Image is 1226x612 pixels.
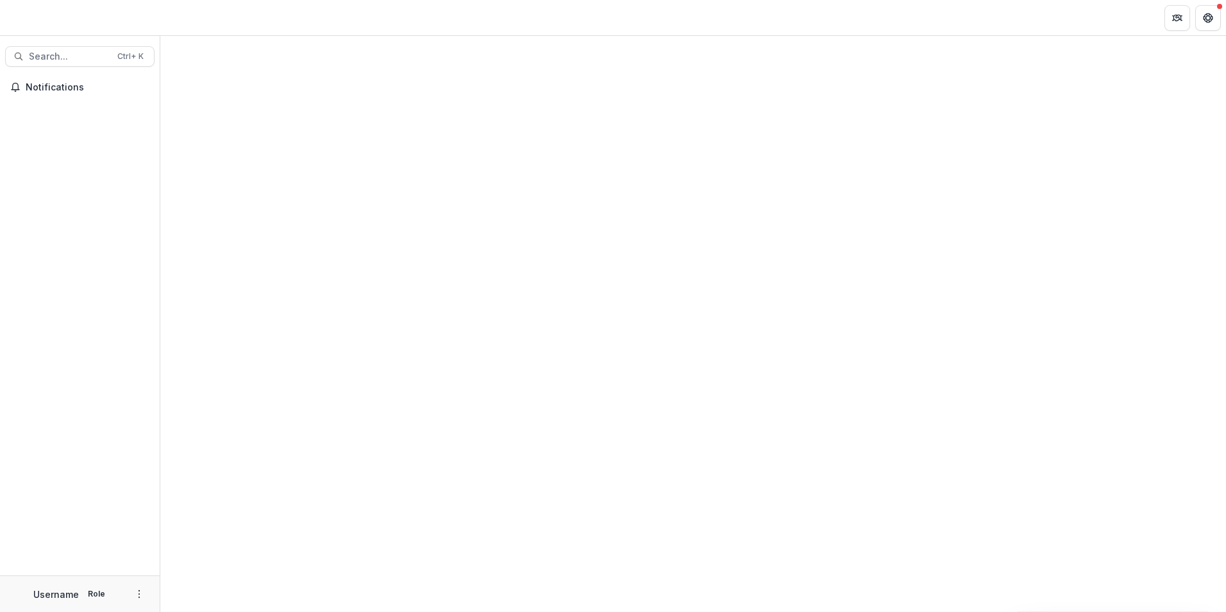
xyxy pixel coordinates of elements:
p: Role [84,588,109,600]
button: Search... [5,46,155,67]
span: Notifications [26,82,149,93]
button: Notifications [5,77,155,98]
p: Username [33,588,79,601]
button: Get Help [1195,5,1221,31]
span: Search... [29,51,110,62]
button: Partners [1164,5,1190,31]
div: Ctrl + K [115,49,146,64]
button: More [131,586,147,602]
